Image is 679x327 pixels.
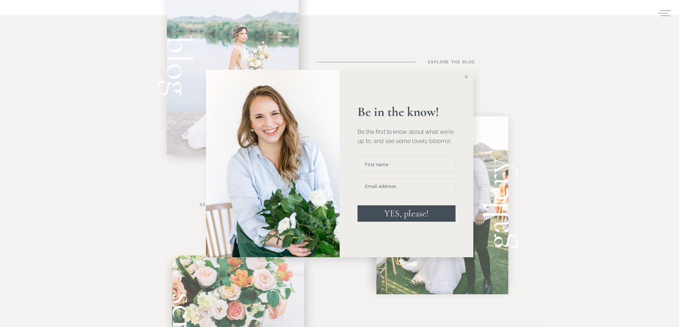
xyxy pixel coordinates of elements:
button: YES, please! [357,205,456,222]
span: Subscribe [203,27,232,32]
p: Be in the know! [357,105,456,118]
span: YES, please! [384,208,428,219]
button: Subscribe [195,21,240,38]
p: Be the first to know about what we're up to, and see some lovely blooms! [357,127,456,146]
